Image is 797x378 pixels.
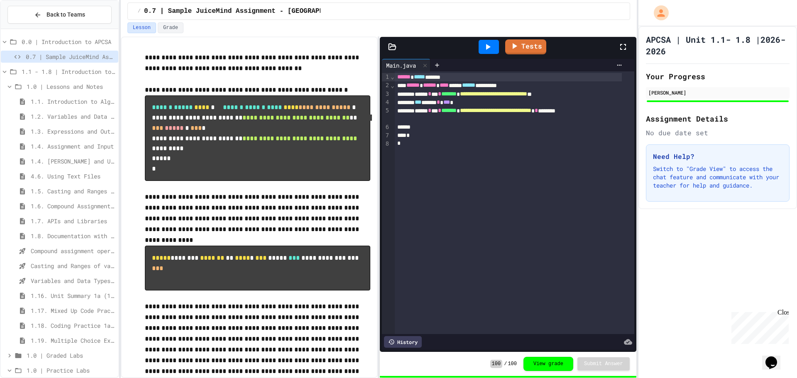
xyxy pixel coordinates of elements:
[22,37,115,46] span: 0.0 | Introduction to APCSA
[646,128,790,138] div: No due date set
[382,98,390,107] div: 4
[31,291,115,300] span: 1.16. Unit Summary 1a (1.1-1.6)
[31,187,115,195] span: 1.5. Casting and Ranges of Values
[31,172,115,180] span: 4.6. Using Text Files
[31,232,115,240] span: 1.8. Documentation with Comments and Preconditions
[382,59,430,71] div: Main.java
[31,321,115,330] span: 1.18. Coding Practice 1a (1.1-1.6)
[7,6,112,24] button: Back to Teams
[646,113,790,124] h2: Assignment Details
[645,3,671,22] div: My Account
[158,22,183,33] button: Grade
[390,82,394,89] span: Fold line
[508,361,517,367] span: 100
[31,112,115,121] span: 1.2. Variables and Data Types
[31,261,115,270] span: Casting and Ranges of variables - Quiz
[653,165,782,190] p: Switch to "Grade View" to access the chat feature and communicate with your teacher for help and ...
[648,89,787,96] div: [PERSON_NAME]
[584,361,623,367] span: Submit Answer
[490,360,503,368] span: 100
[31,157,115,166] span: 1.4. [PERSON_NAME] and User Input
[27,82,115,91] span: 1.0 | Lessons and Notes
[31,142,115,151] span: 1.4. Assignment and Input
[144,6,355,16] span: 0.7 | Sample JuiceMind Assignment - [GEOGRAPHIC_DATA]
[46,10,85,19] span: Back to Teams
[504,361,507,367] span: /
[26,52,115,61] span: 0.7 | Sample JuiceMind Assignment - [GEOGRAPHIC_DATA]
[382,132,390,140] div: 7
[382,123,390,132] div: 6
[31,336,115,345] span: 1.19. Multiple Choice Exercises for Unit 1a (1.1-1.6)
[646,71,790,82] h2: Your Progress
[31,127,115,136] span: 1.3. Expressions and Output [New]
[382,81,390,90] div: 2
[3,3,57,53] div: Chat with us now!Close
[31,306,115,315] span: 1.17. Mixed Up Code Practice 1.1-1.6
[382,140,390,148] div: 8
[27,351,115,360] span: 1.0 | Graded Labs
[31,202,115,210] span: 1.6. Compound Assignment Operators
[505,39,546,54] a: Tests
[646,34,790,57] h1: APCSA | Unit 1.1- 1.8 |2026-2026
[523,357,573,371] button: View grade
[382,107,390,123] div: 5
[31,246,115,255] span: Compound assignment operators - Quiz
[31,276,115,285] span: Variables and Data Types - Quiz
[138,8,141,15] span: /
[31,217,115,225] span: 1.7. APIs and Libraries
[127,22,156,33] button: Lesson
[382,90,390,98] div: 3
[390,73,394,80] span: Fold line
[762,345,789,370] iframe: chat widget
[384,336,422,348] div: History
[22,67,115,76] span: 1.1 - 1.8 | Introduction to Java
[382,73,390,81] div: 1
[728,309,789,344] iframe: chat widget
[31,97,115,106] span: 1.1. Introduction to Algorithms, Programming, and Compilers
[653,151,782,161] h3: Need Help?
[382,61,420,70] div: Main.java
[27,366,115,375] span: 1.0 | Practice Labs
[577,357,630,371] button: Submit Answer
